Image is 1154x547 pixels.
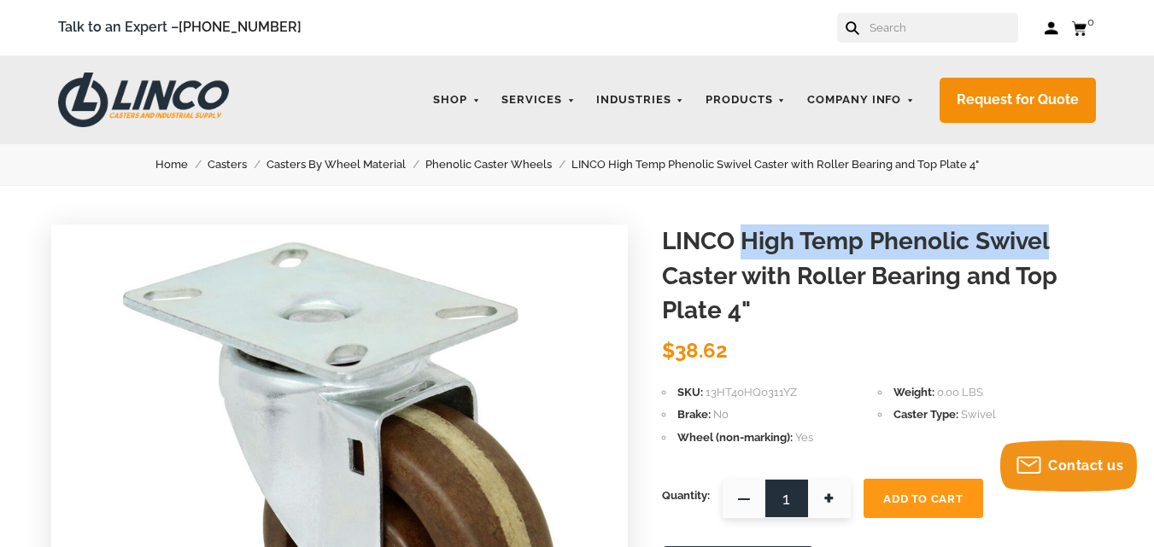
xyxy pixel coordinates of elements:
[571,155,999,174] a: LINCO High Temp Phenolic Swivel Caster with Roller Bearing and Top Plate 4"
[662,224,1103,329] h1: LINCO High Temp Phenolic Swivel Caster with Roller Bearing and Top Plate 4"
[883,492,963,505] span: Add To Cart
[864,479,983,518] button: Add To Cart
[58,16,302,39] span: Talk to an Expert –
[179,19,302,35] a: [PHONE_NUMBER]
[677,408,711,421] span: Brake
[155,155,208,174] a: Home
[208,155,267,174] a: Casters
[795,431,813,444] span: Yes
[713,408,729,421] span: No
[677,431,793,444] span: Wheel (non-marking)
[425,155,571,174] a: Phenolic Caster Wheels
[893,386,934,399] span: Weight
[868,13,1018,43] input: Search
[799,84,923,117] a: Company Info
[808,479,851,518] span: +
[1087,15,1094,28] span: 0
[706,386,797,399] span: 13HT40HQ0311YZ
[662,338,728,363] span: $38.62
[588,84,693,117] a: Industries
[1044,20,1058,37] a: Log in
[937,386,983,399] span: 0.00 LBS
[425,84,489,117] a: Shop
[1071,17,1096,38] a: 0
[940,78,1096,123] a: Request for Quote
[1000,440,1137,492] button: Contact us
[662,479,710,513] span: Quantity
[893,408,958,421] span: Caster Type
[961,408,996,421] span: Swivel
[677,386,703,399] span: SKU
[723,479,765,518] span: —
[1048,457,1123,474] span: Contact us
[493,84,583,117] a: Services
[697,84,794,117] a: Products
[267,155,425,174] a: Casters By Wheel Material
[58,73,229,127] img: LINCO CASTERS & INDUSTRIAL SUPPLY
